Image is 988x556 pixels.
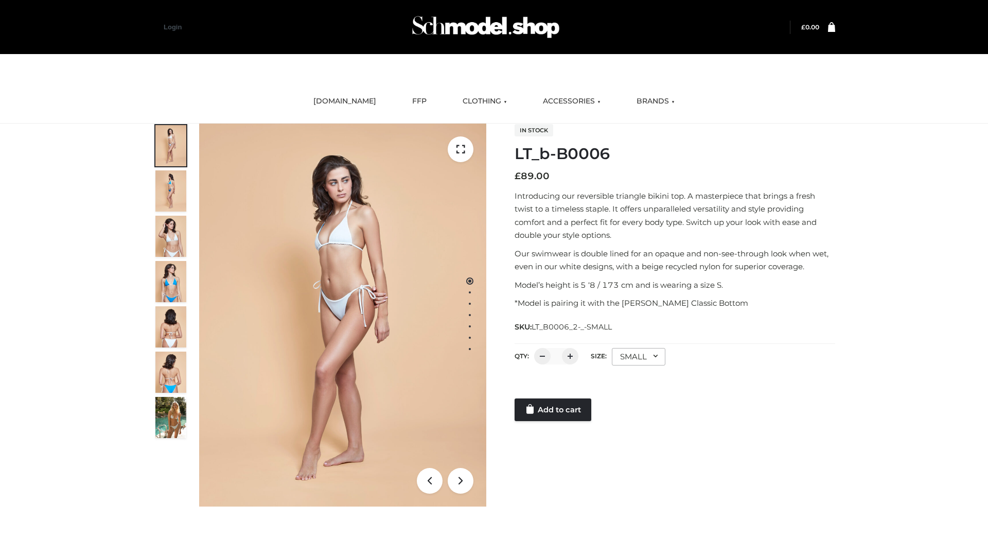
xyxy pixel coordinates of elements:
[515,279,835,292] p: Model’s height is 5 ‘8 / 173 cm and is wearing a size S.
[629,90,682,113] a: BRANDS
[801,23,819,31] a: £0.00
[155,261,186,302] img: ArielClassicBikiniTop_CloudNine_AzureSky_OW114ECO_4-scaled.jpg
[612,348,665,366] div: SMALL
[532,322,612,332] span: LT_B0006_2-_-SMALL
[515,124,553,136] span: In stock
[199,124,486,507] img: ArielClassicBikiniTop_CloudNine_AzureSky_OW114ECO_1
[404,90,434,113] a: FFP
[155,397,186,438] img: Arieltop_CloudNine_AzureSky2.jpg
[409,7,563,47] img: Schmodel Admin 964
[591,352,607,360] label: Size:
[155,216,186,257] img: ArielClassicBikiniTop_CloudNine_AzureSky_OW114ECO_3-scaled.jpg
[515,352,529,360] label: QTY:
[515,189,835,242] p: Introducing our reversible triangle bikini top. A masterpiece that brings a fresh twist to a time...
[306,90,384,113] a: [DOMAIN_NAME]
[455,90,515,113] a: CLOTHING
[515,321,613,333] span: SKU:
[515,170,521,182] span: £
[535,90,608,113] a: ACCESSORIES
[515,247,835,273] p: Our swimwear is double lined for an opaque and non-see-through look when wet, even in our white d...
[801,23,819,31] bdi: 0.00
[515,145,835,163] h1: LT_b-B0006
[155,306,186,347] img: ArielClassicBikiniTop_CloudNine_AzureSky_OW114ECO_7-scaled.jpg
[515,170,550,182] bdi: 89.00
[801,23,805,31] span: £
[155,352,186,393] img: ArielClassicBikiniTop_CloudNine_AzureSky_OW114ECO_8-scaled.jpg
[155,125,186,166] img: ArielClassicBikiniTop_CloudNine_AzureSky_OW114ECO_1-scaled.jpg
[155,170,186,212] img: ArielClassicBikiniTop_CloudNine_AzureSky_OW114ECO_2-scaled.jpg
[515,297,835,310] p: *Model is pairing it with the [PERSON_NAME] Classic Bottom
[515,398,591,421] a: Add to cart
[164,23,182,31] a: Login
